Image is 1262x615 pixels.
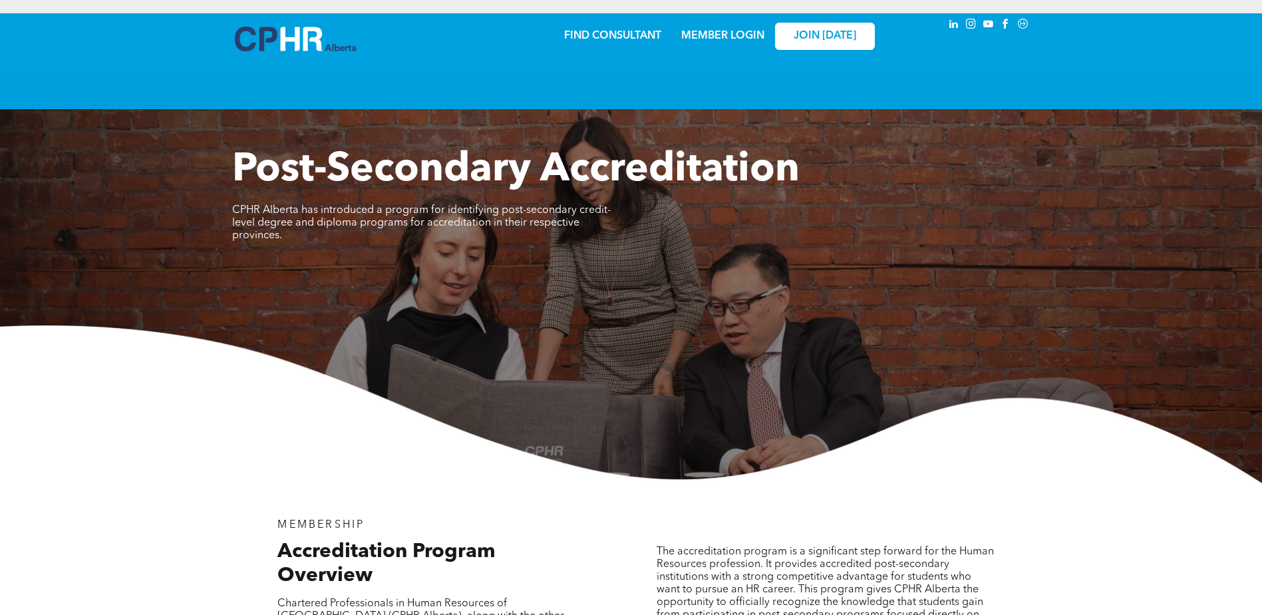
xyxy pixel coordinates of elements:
img: A blue and white logo for cp alberta [235,27,356,51]
span: Post-Secondary Accreditation [232,150,800,190]
a: linkedin [947,17,961,35]
span: Accreditation Program Overview [277,542,496,586]
span: JOIN [DATE] [794,30,856,43]
a: youtube [981,17,996,35]
a: instagram [964,17,979,35]
a: Social network [1016,17,1030,35]
a: MEMBER LOGIN [681,31,764,41]
a: FIND CONSULTANT [564,31,661,41]
a: JOIN [DATE] [775,23,875,50]
span: CPHR Alberta has introduced a program for identifying post-secondary credit-level degree and dipl... [232,205,611,241]
a: facebook [999,17,1013,35]
span: MEMBERSHIP [277,520,365,530]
